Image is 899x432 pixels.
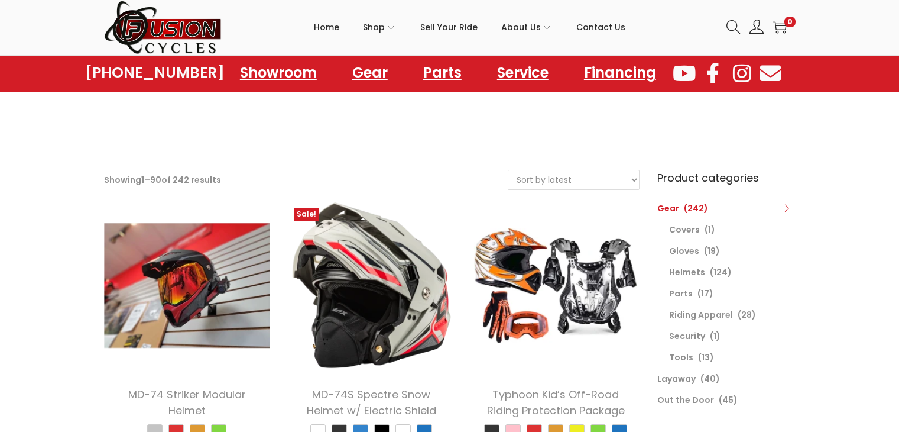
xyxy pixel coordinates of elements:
span: Shop [363,12,385,42]
a: Showroom [228,59,329,86]
span: (124) [710,266,732,278]
span: (40) [700,373,720,385]
a: Tools [669,352,693,363]
a: Home [314,1,339,54]
h6: Product categories [657,170,796,186]
a: MD-74 Striker Modular Helmet [128,387,246,418]
span: (17) [697,288,713,299]
img: Product image [472,202,639,369]
a: Shop [363,1,397,54]
span: (1) [705,224,715,236]
nav: Menu [228,59,668,86]
a: Out the Door [657,394,714,406]
a: Security [669,330,705,342]
select: Shop order [508,170,639,189]
span: 1 [141,174,144,186]
a: Riding Apparel [669,309,733,321]
span: About Us [501,12,541,42]
a: MD-74S Spectre Snow Helmet w/ Electric Shield [307,387,436,418]
span: 90 [150,174,161,186]
a: About Us [501,1,553,54]
span: Home [314,12,339,42]
span: (45) [719,394,738,406]
span: (28) [738,309,756,321]
a: Gear [340,59,400,86]
a: Layaway [657,373,696,385]
a: Typhoon Kid’s Off-Road Riding Protection Package [487,387,625,418]
span: Sell Your Ride [420,12,478,42]
a: [PHONE_NUMBER] [85,65,225,81]
a: Service [485,59,560,86]
a: Sell Your Ride [420,1,478,54]
img: Product image [104,202,271,369]
span: (1) [710,330,721,342]
span: Contact Us [576,12,625,42]
img: Product image [288,202,455,369]
a: Helmets [669,266,705,278]
a: Gloves [669,245,699,257]
a: 0 [773,20,787,34]
a: Financing [572,59,668,86]
a: Parts [669,288,693,299]
a: Parts [411,59,473,86]
p: Showing – of 242 results [104,172,221,188]
span: (13) [698,352,714,363]
a: Covers [669,224,700,236]
a: Contact Us [576,1,625,54]
span: (242) [684,202,708,214]
a: Gear [657,202,679,214]
span: (19) [704,245,720,257]
nav: Primary navigation [222,1,718,54]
